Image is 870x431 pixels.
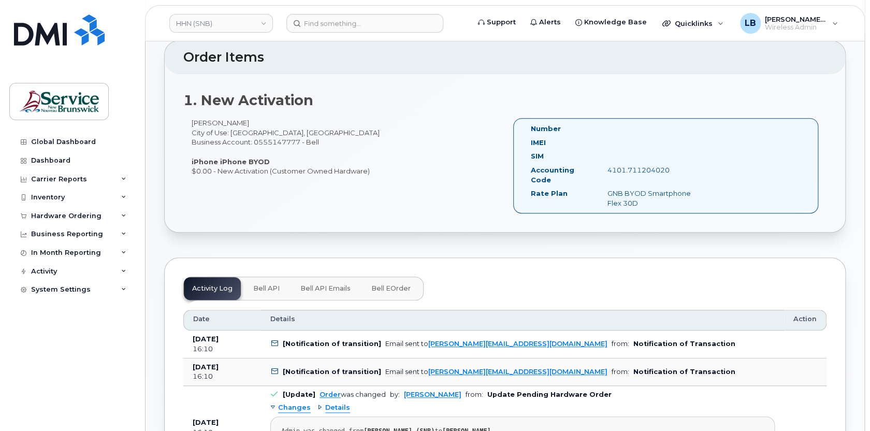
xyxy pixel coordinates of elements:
span: Details [270,314,295,324]
div: 16:10 [193,344,252,354]
b: Update Pending Hardware Order [487,391,612,398]
div: Quicklinks [655,13,731,34]
b: [DATE] [193,335,219,343]
a: Order [320,391,341,398]
label: Rate Plan [531,189,568,198]
div: was changed [320,391,386,398]
b: [Update] [283,391,315,398]
span: Bell eOrder [371,284,411,293]
b: [Notification of transition] [283,368,381,376]
a: Alerts [523,12,568,33]
span: from: [466,391,483,398]
div: GNB BYOD Smartphone Flex 30D [600,189,707,208]
span: [PERSON_NAME] (SNB) [765,15,827,23]
span: by: [390,391,400,398]
label: Number [531,124,561,134]
span: Date [193,314,210,324]
a: HHN (SNB) [169,14,273,33]
div: LeBlanc, Ben (SNB) [733,13,845,34]
div: Email sent to [385,340,607,348]
a: [PERSON_NAME][EMAIL_ADDRESS][DOMAIN_NAME] [428,340,607,348]
b: [DATE] [193,363,219,371]
b: Notification of Transaction [633,340,735,348]
label: Accounting Code [531,165,592,184]
span: Wireless Admin [765,23,827,32]
span: Details [325,403,350,413]
span: Support [487,17,516,27]
span: from: [612,368,629,376]
div: 16:10 [193,372,252,381]
span: Changes [278,403,311,413]
strong: 1. New Activation [183,92,313,109]
span: Alerts [539,17,561,27]
h2: Order Items [183,50,827,65]
span: Quicklinks [675,19,713,27]
span: Bell API [253,284,280,293]
a: [PERSON_NAME] [404,391,461,398]
div: Email sent to [385,368,607,376]
b: [Notification of transition] [283,340,381,348]
input: Find something... [286,14,443,33]
div: 4101.711204020 [600,165,707,175]
b: Notification of Transaction [633,368,735,376]
span: Knowledge Base [584,17,647,27]
th: Action [784,310,827,331]
span: LB [745,17,756,30]
a: Knowledge Base [568,12,654,33]
b: [DATE] [193,419,219,426]
label: SIM [531,151,544,161]
span: from: [612,340,629,348]
span: Bell API Emails [300,284,351,293]
div: [PERSON_NAME] City of Use: [GEOGRAPHIC_DATA], [GEOGRAPHIC_DATA] Business Account: 0555147777 - Be... [183,118,505,176]
a: [PERSON_NAME][EMAIL_ADDRESS][DOMAIN_NAME] [428,368,607,376]
strong: iPhone iPhone BYOD [192,157,270,166]
a: Support [471,12,523,33]
label: IMEI [531,138,546,148]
